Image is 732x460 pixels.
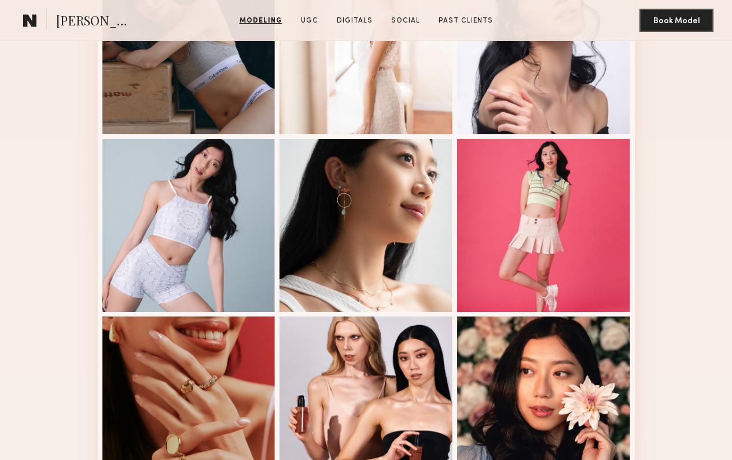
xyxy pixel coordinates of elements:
[639,9,713,32] button: Book Model
[56,12,137,32] span: [PERSON_NAME]
[296,16,323,26] a: UGC
[639,15,713,25] a: Book Model
[332,16,377,26] a: Digitals
[387,16,425,26] a: Social
[235,16,287,26] a: Modeling
[434,16,498,26] a: Past Clients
